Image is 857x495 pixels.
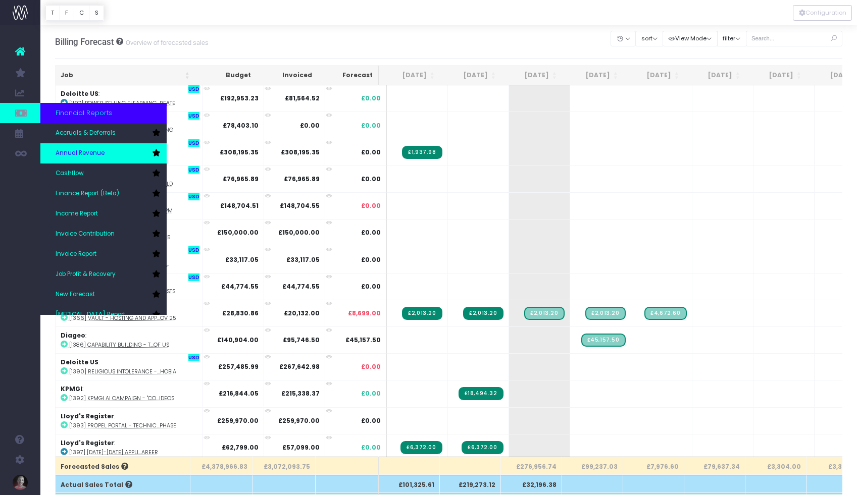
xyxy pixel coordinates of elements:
[348,309,381,318] span: £8,699.00
[361,362,381,371] span: £0.00
[61,384,82,393] strong: KPMGI
[345,336,381,345] span: £45,157.50
[61,438,114,447] strong: Lloyd's Register
[361,389,381,398] span: £0.00
[400,441,442,454] span: Streamtime Invoice: 2235 – [1397] Mar 2025-Aug 2025 Application Support - Propel My Career
[61,358,98,366] strong: Deloitte US
[56,149,105,158] span: Annual Revenue
[188,112,199,120] span: USD
[623,457,684,475] th: £7,976.60
[459,387,503,400] span: Streamtime Invoice: 2243 – [1392] AI Campaign -
[45,5,104,21] div: Vertical button group
[644,307,686,320] span: Streamtime Draft Invoice: [1366] Vault - Hosting and Application Support - Year 4, Nov 24-Nov 25
[746,31,843,46] input: Search...
[361,255,381,264] span: £0.00
[56,290,95,299] span: New Forecast
[283,336,320,344] strong: £95,746.50
[317,66,379,85] th: Forecast
[440,475,501,493] th: £219,273.12
[402,307,442,320] span: Streamtime Invoice: 2239 – [1366] Vault - Hosting and Application Support - Year 4, Nov 24-Nov 25
[225,255,259,264] strong: £33,117.05
[684,66,745,85] th: Dec 25: activate to sort column ascending
[61,412,114,420] strong: Lloyd's Register
[284,175,320,183] strong: £76,965.89
[684,457,745,475] th: £79,637.34
[188,354,199,361] span: USD
[56,189,119,198] span: Finance Report (Beta)
[361,148,381,157] span: £0.00
[278,228,320,237] strong: £150,000.00
[221,282,259,291] strong: £44,774.55
[69,395,174,402] abbr: [1392] KPMGI AI Campaign -
[280,201,320,210] strong: £148,704.55
[56,85,203,112] td: :
[379,475,440,493] th: £101,325.61
[217,336,259,344] strong: £140,904.00
[284,309,320,317] strong: £20,132.00
[40,143,167,163] a: Annual Revenue
[69,99,175,107] abbr: [1197] Power Selling Elearning - Create
[663,31,718,46] button: View Mode
[220,148,259,156] strong: £308,195.35
[40,264,167,285] a: Job Profit & Recovery
[56,270,116,279] span: Job Profit & Recovery
[56,434,203,461] td: :
[300,121,320,130] strong: £0.00
[279,362,320,371] strong: £267,642.98
[285,94,320,102] strong: £81,564.52
[45,5,60,21] button: T
[56,250,96,259] span: Invoice Report
[793,5,852,21] div: Vertical button group
[217,416,259,425] strong: £259,970.00
[585,307,625,320] span: Streamtime Draft Invoice: [1366] Vault - Hosting and Application Support - Year 4, Nov 24-Nov 25
[61,462,128,471] span: Forecasted Sales
[361,201,381,210] span: £0.00
[361,121,381,130] span: £0.00
[188,246,199,254] span: USD
[463,307,503,320] span: Streamtime Invoice: 2254 – [1366] Vault - Hosting and Application Support - Year 4, Nov 24-Nov 25
[40,224,167,244] a: Invoice Contribution
[60,5,74,21] button: F
[69,449,158,456] abbr: [1397] Mar 2025-Aug 2025 Application Support - Propel My Career
[281,389,320,398] strong: £215,338.37
[223,121,259,130] strong: £78,403.10
[61,89,98,98] strong: Deloitte US
[562,66,623,85] th: Oct 25: activate to sort column ascending
[501,475,562,493] th: £32,196.38
[56,108,112,118] span: Financial Reports
[745,457,806,475] th: £3,304.00
[256,66,317,85] th: Invoiced
[581,334,626,347] span: Streamtime Draft Invoice: [1386] Capability building for Senior Leaders - the measure of us
[61,331,85,340] strong: Diageo
[188,139,199,147] span: USD
[501,457,562,475] th: £276,956.74
[282,443,320,452] strong: £57,099.00
[361,416,381,425] span: £0.00
[379,66,440,85] th: Jul 25: activate to sort column ascending
[56,310,125,319] span: [MEDICAL_DATA] Report
[562,457,623,475] th: £99,237.03
[219,389,259,398] strong: £216,844.05
[69,314,176,322] abbr: [1366] Vault - Hosting and Application Support - Year 4, Nov 24-Nov 25
[361,94,381,103] span: £0.00
[188,85,199,93] span: USD
[524,307,564,320] span: Streamtime Draft Invoice: [1366] Vault - Hosting and Application Support - Year 4, Nov 24-Nov 25
[253,457,316,475] th: £3,072,093.75
[69,368,176,375] abbr: [1390] Religious Intolerance - Antisemitism + Islamophobia
[278,416,320,425] strong: £259,970.00
[55,37,114,47] span: Billing Forecast
[195,66,256,85] th: Budget
[223,175,259,183] strong: £76,965.89
[56,129,116,138] span: Accruals & Deferrals
[40,163,167,184] a: Cashflow
[56,169,84,178] span: Cashflow
[56,353,203,380] td: :
[56,230,115,239] span: Invoice Contribution
[13,475,28,490] img: images/default_profile_image.png
[56,326,203,353] td: :
[220,94,259,102] strong: £192,953.23
[56,380,203,407] td: :
[123,37,209,47] small: Overview of forecasted sales
[623,66,684,85] th: Nov 25: activate to sort column ascending
[56,209,98,218] span: Income Report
